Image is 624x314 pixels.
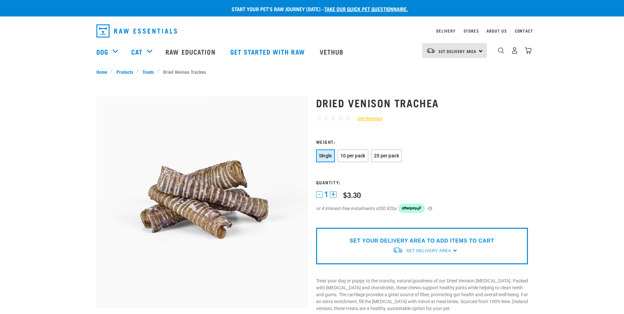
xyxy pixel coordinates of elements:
[324,191,328,198] span: 1
[371,149,402,162] button: 25 per pack
[323,115,329,122] span: ☆
[316,204,528,213] div: or 4 interest-free instalments of by
[96,24,177,38] img: Raw Essentials Logo
[159,39,223,65] a: Raw Education
[350,237,494,245] p: SET YOUR DELIVERY AREA TO ADD ITEMS TO CART
[331,115,336,122] span: ☆
[96,96,308,308] img: Stack of treats for pets including venison trachea
[463,30,479,32] a: Stores
[316,139,528,144] h3: Weight:
[426,48,435,54] img: van-moving.png
[487,30,507,32] a: About Us
[338,115,343,122] span: ☆
[316,277,528,312] p: Treat your dog or puppy to the crunchy, natural goodness of our Dried Venison [MEDICAL_DATA]. Pac...
[436,30,455,32] a: Delivery
[438,50,477,52] span: Set Delivery Area
[337,149,368,162] button: 10 per pack
[316,191,323,198] button: -
[343,191,361,199] div: $3.30
[316,97,528,109] h1: Dried Venison Trachea
[96,68,111,75] a: Home
[316,180,528,185] h3: Quantity:
[319,153,332,158] span: Single
[224,39,313,65] a: Get started with Raw
[330,191,337,198] button: +
[96,68,528,75] nav: breadcrumbs
[313,39,352,65] a: Vethub
[324,7,408,10] a: take our quick pet questionnaire.
[131,47,142,57] a: Cat
[345,115,351,122] span: ☆
[139,68,157,75] a: Treats
[316,149,335,162] button: Single
[340,153,365,158] span: 10 per pack
[91,22,533,40] nav: dropdown navigation
[406,249,451,253] span: Set Delivery Area
[392,247,403,254] img: van-moving.png
[380,205,392,212] span: $0.82
[525,47,532,54] img: home-icon@2x.png
[398,204,425,213] img: Afterpay
[316,115,322,122] span: ☆
[351,115,382,122] a: See Reviews
[511,47,518,54] img: user.png
[498,47,504,54] img: home-icon-1@2x.png
[96,47,108,57] a: Dog
[113,68,137,75] a: Products
[374,153,399,158] span: 25 per pack
[515,30,533,32] a: Contact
